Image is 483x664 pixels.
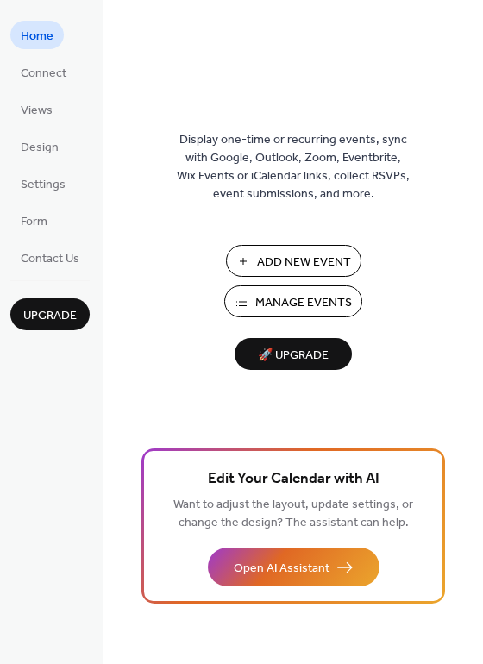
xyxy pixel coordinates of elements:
[21,102,53,120] span: Views
[10,58,77,86] a: Connect
[21,65,66,83] span: Connect
[10,206,58,235] a: Form
[10,243,90,272] a: Contact Us
[255,294,352,312] span: Manage Events
[208,467,379,492] span: Edit Your Calendar with AI
[10,169,76,197] a: Settings
[21,250,79,268] span: Contact Us
[173,493,413,535] span: Want to adjust the layout, update settings, or change the design? The assistant can help.
[21,176,66,194] span: Settings
[234,560,329,578] span: Open AI Assistant
[21,139,59,157] span: Design
[21,28,53,46] span: Home
[177,131,410,204] span: Display one-time or recurring events, sync with Google, Outlook, Zoom, Eventbrite, Wix Events or ...
[208,548,379,586] button: Open AI Assistant
[226,245,361,277] button: Add New Event
[257,254,351,272] span: Add New Event
[10,298,90,330] button: Upgrade
[10,132,69,160] a: Design
[21,213,47,231] span: Form
[235,338,352,370] button: 🚀 Upgrade
[23,307,77,325] span: Upgrade
[245,344,342,367] span: 🚀 Upgrade
[10,21,64,49] a: Home
[224,285,362,317] button: Manage Events
[10,95,63,123] a: Views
